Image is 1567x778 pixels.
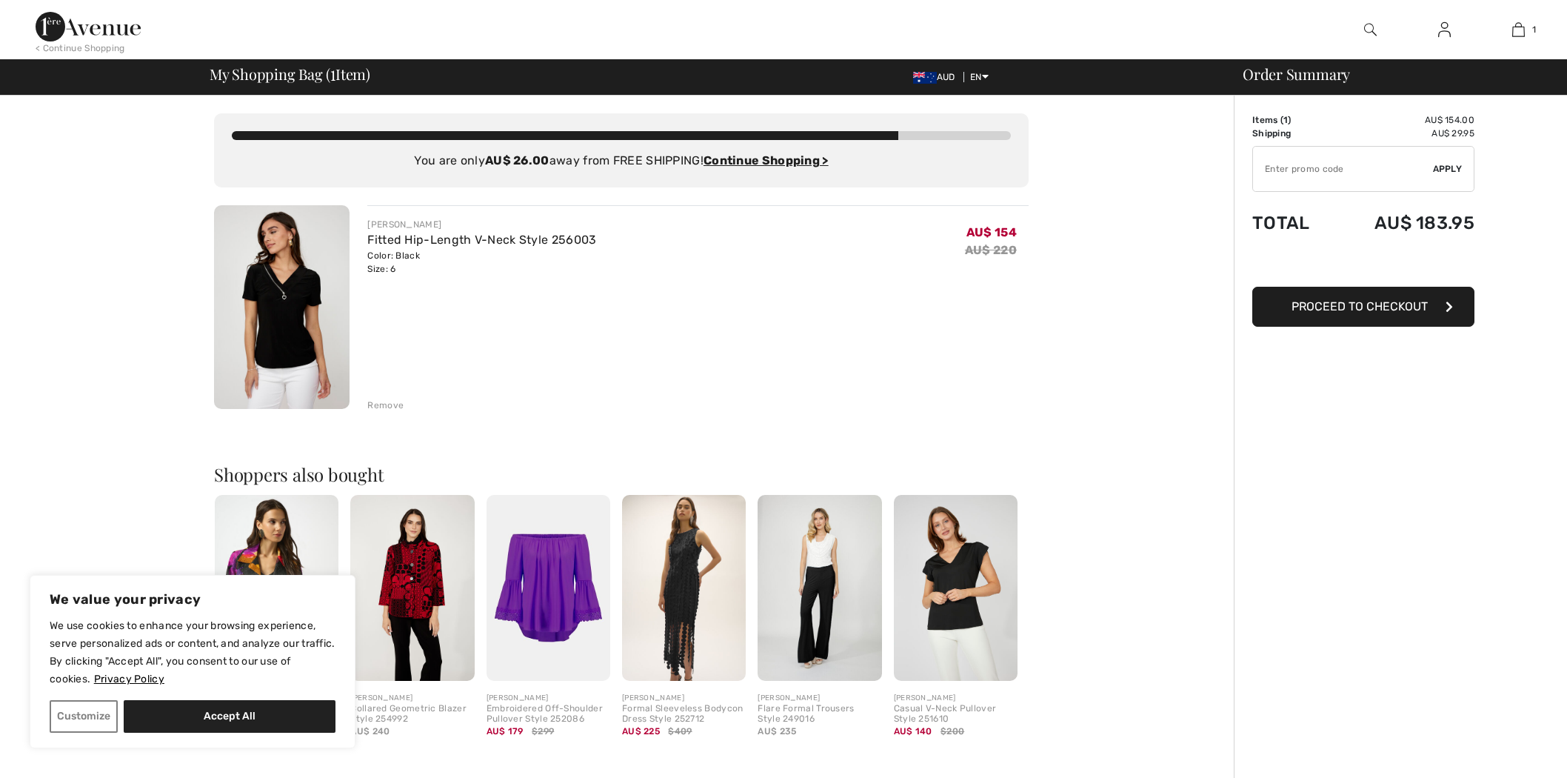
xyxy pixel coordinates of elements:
[940,725,964,738] span: $200
[894,704,1018,725] div: Casual V-Neck Pullover Style 251610
[1252,127,1333,140] td: Shipping
[350,495,474,681] img: Collared Geometric Blazer Style 254992
[30,575,355,748] div: We value your privacy
[50,700,118,733] button: Customize
[350,704,474,725] div: Collared Geometric Blazer Style 254992
[487,693,610,704] div: [PERSON_NAME]
[1333,198,1474,248] td: AU$ 183.95
[487,704,610,725] div: Embroidered Off-Shoulder Pullover Style 252086
[622,693,746,704] div: [PERSON_NAME]
[1252,248,1474,282] iframe: PayPal
[622,726,660,737] span: AU$ 225
[966,225,1017,239] span: AU$ 154
[1438,21,1451,39] img: My Info
[1426,21,1463,39] a: Sign In
[330,63,335,82] span: 1
[913,72,937,84] img: Australian Dollar
[965,243,1017,257] s: AU$ 220
[758,693,881,704] div: [PERSON_NAME]
[1532,23,1536,36] span: 1
[232,152,1011,170] div: You are only away from FREE SHIPPING!
[1433,162,1463,176] span: Apply
[894,693,1018,704] div: [PERSON_NAME]
[124,700,335,733] button: Accept All
[350,726,390,737] span: AU$ 240
[704,153,829,167] a: Continue Shopping >
[668,725,692,738] span: $409
[1364,21,1377,39] img: search the website
[913,72,961,82] span: AUD
[215,495,338,681] img: Collared Hip-Length Jacket Style 253271
[1253,147,1433,191] input: Promo code
[93,672,165,686] a: Privacy Policy
[367,218,596,231] div: [PERSON_NAME]
[367,399,404,412] div: Remove
[622,495,746,681] img: Formal Sleeveless Bodycon Dress Style 252712
[210,67,370,82] span: My Shopping Bag ( Item)
[485,153,549,167] strong: AU$ 26.00
[367,249,596,276] div: Color: Black Size: 6
[1225,67,1558,82] div: Order Summary
[1283,115,1288,125] span: 1
[622,704,746,725] div: Formal Sleeveless Bodycon Dress Style 252712
[50,591,335,608] p: We value your privacy
[532,725,554,738] span: $299
[1482,21,1554,39] a: 1
[758,726,796,737] span: AU$ 235
[36,41,125,55] div: < Continue Shopping
[1252,198,1333,248] td: Total
[894,726,932,737] span: AU$ 140
[214,205,350,409] img: Fitted Hip-Length V-Neck Style 256003
[50,617,335,688] p: We use cookies to enhance your browsing experience, serve personalized ads or content, and analyz...
[214,465,1029,483] h2: Shoppers also bought
[367,233,596,247] a: Fitted Hip-Length V-Neck Style 256003
[758,704,881,725] div: Flare Formal Trousers Style 249016
[1333,127,1474,140] td: AU$ 29.95
[487,726,524,737] span: AU$ 179
[970,72,989,82] span: EN
[758,495,881,681] img: Flare Formal Trousers Style 249016
[894,495,1018,681] img: Casual V-Neck Pullover Style 251610
[350,693,474,704] div: [PERSON_NAME]
[1252,113,1333,127] td: Items ( )
[1333,113,1474,127] td: AU$ 154.00
[36,12,141,41] img: 1ère Avenue
[1252,287,1474,327] button: Proceed to Checkout
[1292,299,1428,313] span: Proceed to Checkout
[1512,21,1525,39] img: My Bag
[487,495,610,681] img: Embroidered Off-Shoulder Pullover Style 252086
